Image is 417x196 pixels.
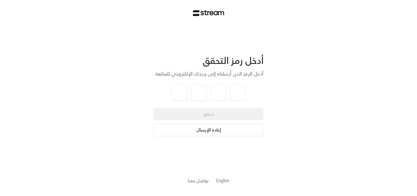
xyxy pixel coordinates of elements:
img: Stream Logo [193,10,224,16]
div: أدخل الرمز الذي أرسلناه إلى بريدك الإلكتروني للمتابعة [154,70,263,77]
a: English [216,175,229,186]
div: أدخل رمز التحقق [154,55,263,66]
a: تواصل معنا [188,177,209,184]
button: إعادة الإرسال [154,124,263,136]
